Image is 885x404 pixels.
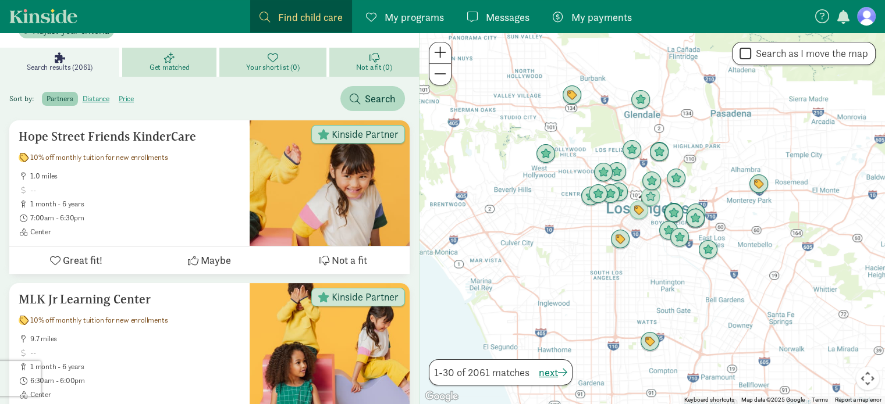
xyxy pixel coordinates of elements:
[622,140,642,160] div: Click to see details
[835,396,882,403] a: Report a map error
[332,252,367,268] span: Not a fit
[30,227,240,237] span: Center
[332,292,399,302] span: Kinside Partner
[607,162,627,182] div: Click to see details
[332,129,399,140] span: Kinside Partner
[114,92,138,106] label: price
[9,9,77,23] a: Kinside
[593,163,613,183] div: Click to see details
[19,130,240,144] h5: Hope Street Friends KinderCare
[219,48,329,77] a: Your shortlist (0)
[201,252,231,268] span: Maybe
[666,169,686,188] div: Click to see details
[664,203,684,223] div: Click to see details
[9,246,143,274] button: Great fit!
[637,188,656,208] div: Click to see details
[30,153,168,162] span: 10% off monthly tuition for new enrollments
[641,187,660,207] div: Click to see details
[698,240,718,260] div: Click to see details
[246,63,299,72] span: Your shortlist (0)
[434,364,529,380] span: 1-30 of 2061 matches
[30,334,240,344] span: 9.7 miles
[640,332,660,352] div: Click to see details
[649,142,669,162] div: Click to see details
[30,213,240,223] span: 7:00am - 6:30pm
[30,390,240,399] span: Center
[631,90,651,110] div: Click to see details
[600,184,620,204] div: Click to see details
[749,174,769,194] div: Click to see details
[856,367,879,390] button: Map camera controls
[276,246,410,274] button: Not a fit
[812,396,828,403] a: Terms (opens in new tab)
[539,364,567,380] button: next
[19,292,240,306] h5: MLK Jr Learning Center
[659,221,678,241] div: Click to see details
[278,9,343,25] span: Find child care
[588,184,608,204] div: Click to see details
[9,94,40,103] span: Sort by:
[150,63,190,72] span: Get matched
[571,9,632,25] span: My payments
[42,92,77,106] label: partners
[649,142,669,162] div: Click to see details
[609,183,628,202] div: Click to see details
[642,171,662,191] div: Click to see details
[63,252,102,268] span: Great fit!
[663,203,683,223] div: Click to see details
[143,246,276,274] button: Maybe
[329,48,419,77] a: Not a fit (0)
[422,389,461,404] img: Google
[486,9,529,25] span: Messages
[684,396,734,404] button: Keyboard shortcuts
[385,9,444,25] span: My programs
[610,230,630,249] div: Click to see details
[30,316,168,325] span: 10% off monthly tuition for new enrollments
[365,91,396,106] span: Search
[356,63,392,72] span: Not a fit (0)
[78,92,114,106] label: distance
[751,47,868,60] label: Search as I move the map
[30,171,240,181] span: 1.0 miles
[685,209,705,228] div: Click to see details
[30,362,240,371] span: 1 month - 6 years
[27,63,93,72] span: Search results (2061)
[741,396,805,403] span: Map data ©2025 Google
[562,85,582,105] div: Click to see details
[629,201,649,220] div: Click to see details
[536,144,556,164] div: Click to see details
[670,228,689,248] div: Click to see details
[422,389,461,404] a: Open this area in Google Maps (opens a new window)
[581,187,600,206] div: Click to see details
[686,203,706,223] div: Click to see details
[30,199,240,209] span: 1 month - 6 years
[122,48,219,77] a: Get matched
[340,86,405,111] button: Search
[30,376,240,385] span: 6:30am - 6:00pm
